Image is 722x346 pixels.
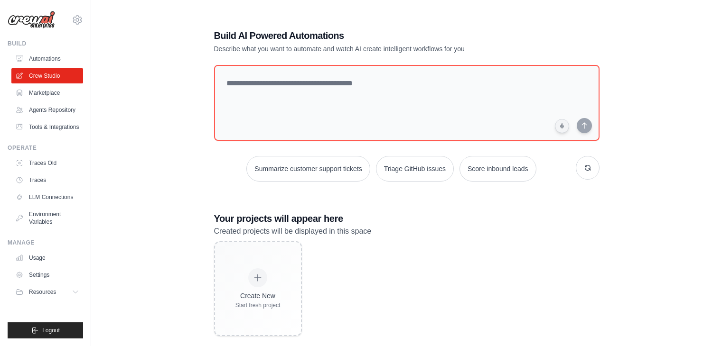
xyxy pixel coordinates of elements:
button: Click to speak your automation idea [555,119,569,133]
button: Score inbound leads [459,156,536,182]
a: Automations [11,51,83,66]
button: Resources [11,284,83,300]
div: Build [8,40,83,47]
h1: Build AI Powered Automations [214,29,533,42]
span: Resources [29,288,56,296]
a: Marketplace [11,85,83,100]
span: Logout [42,327,60,334]
button: Summarize customer support tickets [246,156,370,182]
div: Start fresh project [235,301,281,309]
p: Created projects will be displayed in this space [214,225,600,237]
div: Operate [8,144,83,152]
div: Manage [8,239,83,246]
a: Usage [11,250,83,265]
img: Logo [8,11,55,29]
a: Environment Variables [11,207,83,229]
button: Get new suggestions [576,156,600,180]
h3: Your projects will appear here [214,212,600,225]
p: Describe what you want to automate and watch AI create intelligent workflows for you [214,44,533,54]
a: Agents Repository [11,102,83,118]
a: Crew Studio [11,68,83,83]
a: Tools & Integrations [11,119,83,135]
button: Logout [8,322,83,338]
div: Create New [235,291,281,300]
button: Triage GitHub issues [376,156,454,182]
a: Traces Old [11,155,83,171]
a: LLM Connections [11,190,83,205]
a: Settings [11,267,83,282]
a: Traces [11,173,83,188]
